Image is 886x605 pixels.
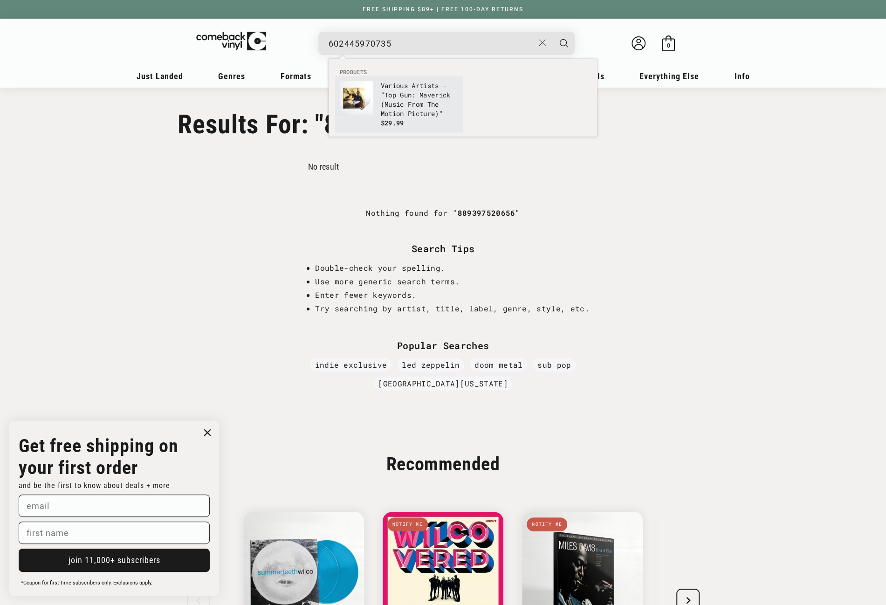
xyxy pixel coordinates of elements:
[335,76,463,132] li: products: Various Artists - "Top Gun: Maverick (Music From The Motion Picture)"
[21,580,152,586] span: *Coupon for first-time subscribers only. Exclusions apply.
[381,81,458,118] p: Various Artists - "Top Gun: Maverick (Music From The Motion Picture)"
[308,162,339,172] p: No result
[470,358,527,371] a: doom metal
[552,32,576,55] button: Search
[397,358,464,371] a: led zeppelin
[178,109,709,140] h1: Results For: "889397520656"
[19,549,210,572] button: join 11,000+ subscribers
[534,33,551,53] button: Close
[315,261,589,275] li: Double-check your spelling.
[372,452,514,476] h2: Recommended
[329,59,597,137] div: Products
[19,481,170,490] span: and be the first to know about deals + more
[353,6,533,13] a: FREE SHIPPING $89+ | FREE 100-DAY RETURNS
[340,81,373,115] img: Various Artists - "Top Gun: Maverick (Music From The Motion Picture)"
[366,174,520,243] div: Nothing found for " "
[315,302,589,316] li: Try searching by artist, title, label, genre, style, etc.
[381,118,404,127] span: $29.99
[315,289,589,302] li: Enter fewer keywords.
[310,358,391,371] a: indie exclusive
[329,34,534,53] input: When autocomplete results are available use up and down arrows to review and enter to select
[735,71,750,81] span: Info
[137,71,183,81] span: Just Landed
[218,71,245,81] span: Genres
[639,71,699,81] span: Everything Else
[19,495,210,517] input: email
[315,275,589,289] li: Use more generic search terms.
[457,208,515,218] b: 889397520656
[533,358,576,371] a: sub pop
[340,81,458,128] a: Various Artists - "Top Gun: Maverick (Music From The Motion Picture)" Various Artists - "Top Gun:...
[296,243,589,254] div: Search Tips
[281,71,311,81] span: Formats
[318,32,575,55] div: Search
[19,522,210,544] input: first name
[19,435,179,479] strong: Get free shipping on your first order
[335,68,591,76] li: Products
[373,377,513,390] a: [GEOGRAPHIC_DATA][US_STATE]
[280,340,606,351] div: Popular Searches
[666,42,670,49] span: 0
[200,426,214,440] button: Close dialog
